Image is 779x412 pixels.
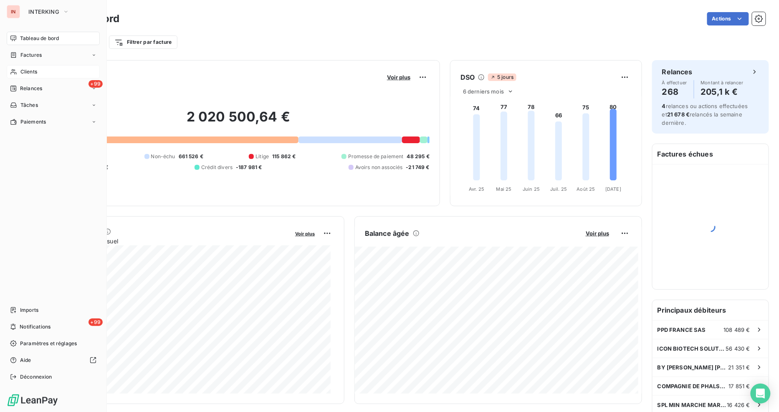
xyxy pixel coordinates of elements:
span: +99 [89,318,103,326]
span: -187 981 € [236,164,262,171]
span: 56 430 € [726,345,750,352]
span: Déconnexion [20,373,52,381]
span: Factures [20,51,42,59]
tspan: Mai 25 [496,186,512,192]
h6: Balance âgée [365,228,410,238]
span: BY [PERSON_NAME] [PERSON_NAME] COMPANIES [658,364,728,371]
span: Imports [20,306,38,314]
span: SPL MIN MARCHE MARSEILLE MEDITERRAN [658,402,727,408]
span: COMPAGNIE DE PHALSBOURG [658,383,729,389]
span: Promesse de paiement [348,153,404,160]
span: Litige [255,153,269,160]
h6: Factures échues [653,144,769,164]
span: 16 426 € [727,402,750,408]
div: IN [7,5,20,18]
span: +99 [89,80,103,88]
span: Chiffre d'affaires mensuel [47,237,289,245]
span: Clients [20,68,37,76]
span: 48 295 € [407,153,430,160]
tspan: Juil. 25 [550,186,567,192]
span: Paiements [20,118,46,126]
span: Voir plus [387,74,410,81]
tspan: Juin 25 [523,186,540,192]
a: Aide [7,354,100,367]
tspan: Août 25 [577,186,595,192]
span: 6 derniers mois [463,88,504,95]
span: Notifications [20,323,51,331]
span: Paramètres et réglages [20,340,77,347]
span: Tableau de bord [20,35,59,42]
button: Voir plus [293,230,317,237]
span: Voir plus [295,231,315,237]
span: Non-échu [151,153,175,160]
span: 4 [662,103,666,109]
span: PPD FRANCE SAS [658,326,706,333]
span: 17 851 € [729,383,750,389]
span: ICON BIOTECH SOLUTION [658,345,726,352]
span: Crédit divers [201,164,233,171]
span: Relances [20,85,42,92]
span: relances ou actions effectuées et relancés la semaine dernière. [662,103,748,126]
span: 108 489 € [724,326,750,333]
span: Tâches [20,101,38,109]
span: À effectuer [662,80,687,85]
span: Aide [20,356,31,364]
span: 115 862 € [272,153,296,160]
span: Voir plus [586,230,609,237]
span: 661 526 € [179,153,203,160]
h2: 2 020 500,64 € [47,109,430,134]
h4: 268 [662,85,687,99]
span: Montant à relancer [701,80,744,85]
button: Voir plus [384,73,413,81]
span: -21 749 € [406,164,430,171]
div: Open Intercom Messenger [751,384,771,404]
h6: DSO [460,72,475,82]
tspan: [DATE] [605,186,621,192]
span: 21 678 € [667,111,690,118]
button: Voir plus [583,230,612,237]
span: Avoirs non associés [355,164,403,171]
h6: Relances [662,67,693,77]
button: Filtrer par facture [109,35,177,49]
span: INTERKING [28,8,59,15]
span: 5 jours [488,73,516,81]
h6: Principaux débiteurs [653,300,769,320]
span: 21 351 € [728,364,750,371]
img: Logo LeanPay [7,394,58,407]
button: Actions [707,12,749,25]
tspan: Avr. 25 [469,186,484,192]
h4: 205,1 k € [701,85,744,99]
